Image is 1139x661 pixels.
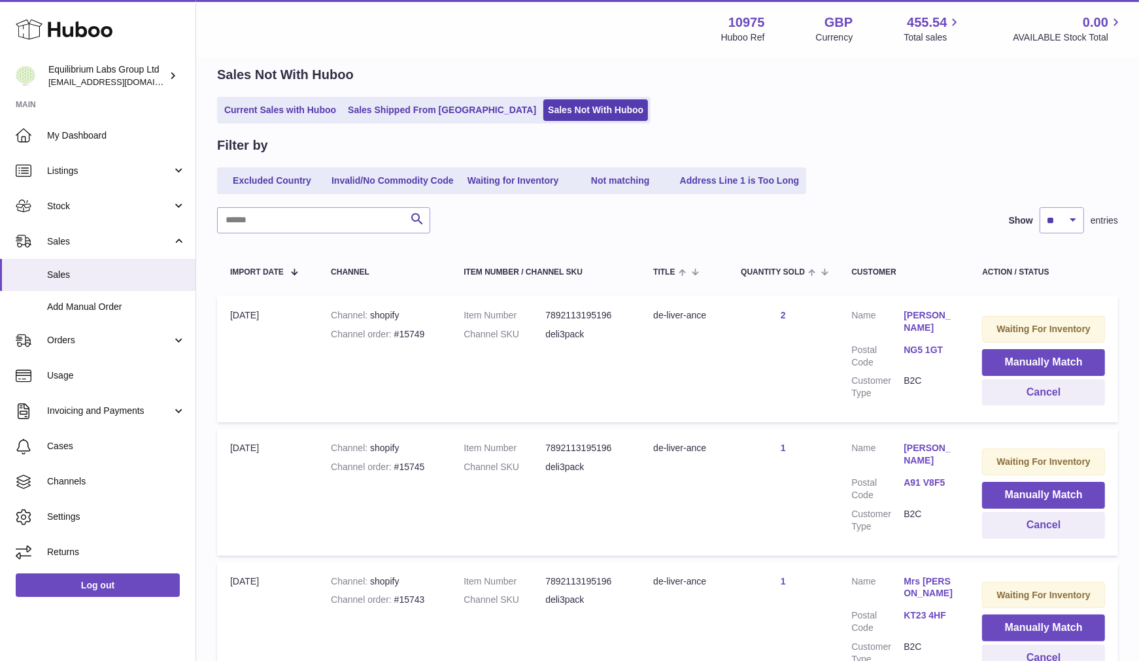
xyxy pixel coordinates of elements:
[47,165,172,177] span: Listings
[653,268,675,277] span: Title
[545,575,627,588] dd: 7892113195196
[904,31,962,44] span: Total sales
[47,334,172,347] span: Orders
[653,575,715,588] div: de-liver-ance
[331,309,437,322] div: shopify
[824,14,853,31] strong: GBP
[904,508,956,533] dd: B2C
[904,375,956,399] dd: B2C
[721,31,765,44] div: Huboo Ref
[464,309,545,322] dt: Item Number
[675,170,804,192] a: Address Line 1 is Too Long
[781,576,786,586] a: 1
[997,324,1091,334] strong: Waiting For Inventory
[997,456,1091,467] strong: Waiting For Inventory
[1009,214,1033,227] label: Show
[47,200,172,212] span: Stock
[997,590,1091,600] strong: Waiting For Inventory
[851,609,904,634] dt: Postal Code
[331,462,394,472] strong: Channel order
[331,268,437,277] div: Channel
[217,429,318,555] td: [DATE]
[653,442,715,454] div: de-liver-ance
[217,296,318,422] td: [DATE]
[1083,14,1108,31] span: 0.00
[48,63,166,88] div: Equilibrium Labs Group Ltd
[904,575,956,600] a: Mrs [PERSON_NAME]
[16,66,35,86] img: huboo@equilibriumlabs.com
[220,99,341,121] a: Current Sales with Huboo
[816,31,853,44] div: Currency
[331,461,437,473] div: #15745
[741,268,805,277] span: Quantity Sold
[851,508,904,533] dt: Customer Type
[331,576,370,586] strong: Channel
[982,268,1105,277] div: Action / Status
[851,309,904,337] dt: Name
[653,309,715,322] div: de-liver-ance
[904,309,956,334] a: [PERSON_NAME]
[545,461,627,473] dd: deli3pack
[331,310,370,320] strong: Channel
[16,573,180,597] a: Log out
[851,344,904,369] dt: Postal Code
[47,129,186,142] span: My Dashboard
[464,328,545,341] dt: Channel SKU
[47,546,186,558] span: Returns
[982,349,1105,376] button: Manually Match
[331,442,437,454] div: shopify
[982,482,1105,509] button: Manually Match
[904,14,962,44] a: 455.54 Total sales
[464,461,545,473] dt: Channel SKU
[904,344,956,356] a: NG5 1GT
[851,477,904,501] dt: Postal Code
[851,442,904,470] dt: Name
[543,99,648,121] a: Sales Not With Huboo
[568,170,673,192] a: Not matching
[464,594,545,606] dt: Channel SKU
[545,442,627,454] dd: 7892113195196
[545,309,627,322] dd: 7892113195196
[464,442,545,454] dt: Item Number
[545,328,627,341] dd: deli3pack
[851,575,904,603] dt: Name
[331,594,394,605] strong: Channel order
[781,310,786,320] a: 2
[47,269,186,281] span: Sales
[47,405,172,417] span: Invoicing and Payments
[331,328,437,341] div: #15749
[461,170,566,192] a: Waiting for Inventory
[217,137,268,154] h2: Filter by
[1091,214,1118,227] span: entries
[47,475,186,488] span: Channels
[327,170,458,192] a: Invalid/No Commodity Code
[331,575,437,588] div: shopify
[47,235,172,248] span: Sales
[1013,31,1123,44] span: AVAILABLE Stock Total
[545,594,627,606] dd: deli3pack
[781,443,786,453] a: 1
[47,301,186,313] span: Add Manual Order
[982,512,1105,539] button: Cancel
[728,14,765,31] strong: 10975
[904,442,956,467] a: [PERSON_NAME]
[47,511,186,523] span: Settings
[217,66,354,84] h2: Sales Not With Huboo
[47,369,186,382] span: Usage
[220,170,324,192] a: Excluded Country
[331,443,370,453] strong: Channel
[331,329,394,339] strong: Channel order
[464,268,627,277] div: Item Number / Channel SKU
[343,99,541,121] a: Sales Shipped From [GEOGRAPHIC_DATA]
[464,575,545,588] dt: Item Number
[331,594,437,606] div: #15743
[47,440,186,452] span: Cases
[904,477,956,489] a: A91 V8F5
[907,14,947,31] span: 455.54
[851,375,904,399] dt: Customer Type
[851,268,956,277] div: Customer
[48,76,192,87] span: [EMAIL_ADDRESS][DOMAIN_NAME]
[230,268,284,277] span: Import date
[1013,14,1123,44] a: 0.00 AVAILABLE Stock Total
[982,379,1105,406] button: Cancel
